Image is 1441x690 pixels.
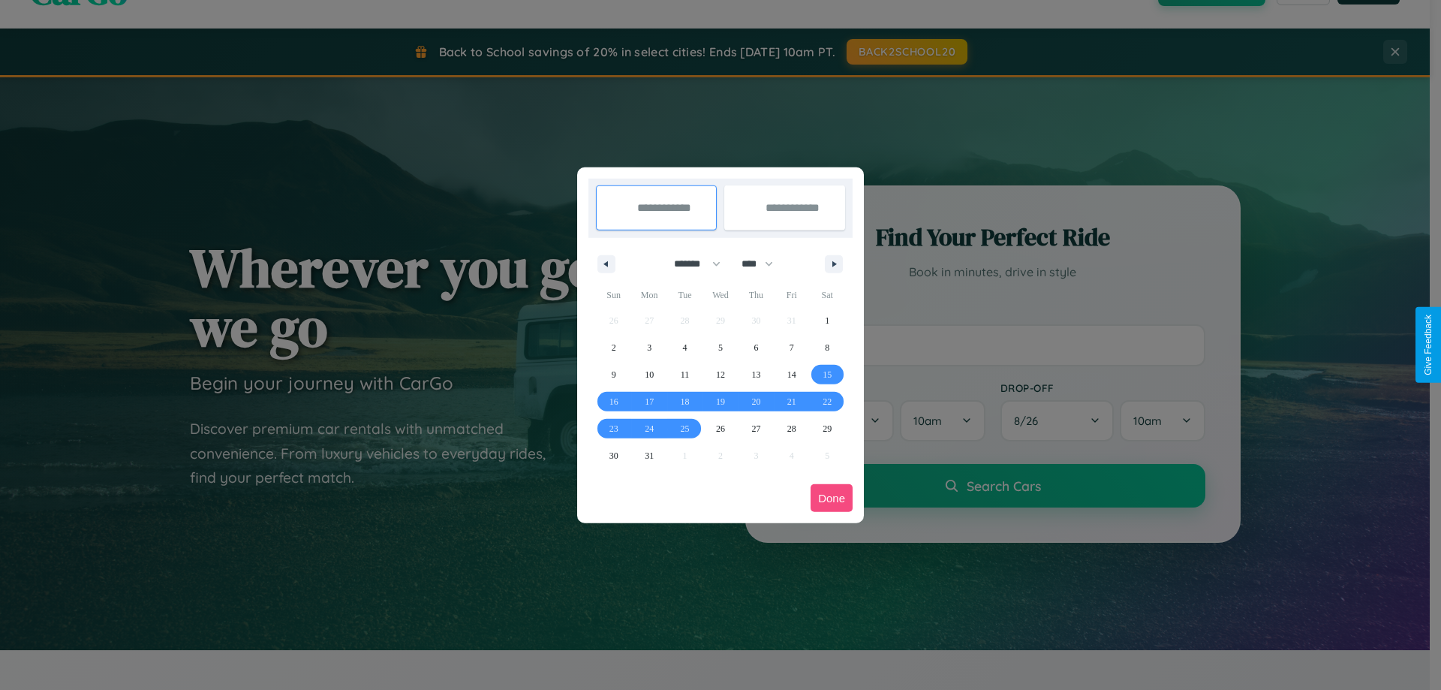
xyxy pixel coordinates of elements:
button: 23 [596,415,631,442]
div: Give Feedback [1423,315,1433,375]
span: 18 [681,388,690,415]
span: 24 [645,415,654,442]
button: 26 [702,415,738,442]
button: 13 [739,361,774,388]
span: 30 [609,442,618,469]
span: 28 [787,415,796,442]
button: 8 [810,334,845,361]
button: 24 [631,415,666,442]
span: Sun [596,283,631,307]
span: 5 [718,334,723,361]
button: 29 [810,415,845,442]
span: 16 [609,388,618,415]
button: 19 [702,388,738,415]
button: 4 [667,334,702,361]
span: 15 [823,361,832,388]
button: 1 [810,307,845,334]
button: 9 [596,361,631,388]
span: Thu [739,283,774,307]
button: 2 [596,334,631,361]
button: 21 [774,388,809,415]
button: 16 [596,388,631,415]
button: 6 [739,334,774,361]
button: 7 [774,334,809,361]
button: 27 [739,415,774,442]
span: 21 [787,388,796,415]
span: 17 [645,388,654,415]
button: Done [811,484,853,512]
span: Sat [810,283,845,307]
span: 20 [751,388,760,415]
button: 11 [667,361,702,388]
span: 29 [823,415,832,442]
button: 28 [774,415,809,442]
button: 15 [810,361,845,388]
span: Fri [774,283,809,307]
button: 31 [631,442,666,469]
button: 10 [631,361,666,388]
span: Wed [702,283,738,307]
span: 10 [645,361,654,388]
span: 23 [609,415,618,442]
span: 19 [716,388,725,415]
button: 18 [667,388,702,415]
span: 11 [681,361,690,388]
button: 20 [739,388,774,415]
span: 31 [645,442,654,469]
span: Mon [631,283,666,307]
button: 3 [631,334,666,361]
span: 14 [787,361,796,388]
span: 4 [683,334,687,361]
span: 3 [647,334,651,361]
span: 7 [790,334,794,361]
span: 1 [825,307,829,334]
button: 14 [774,361,809,388]
button: 22 [810,388,845,415]
span: 22 [823,388,832,415]
span: 12 [716,361,725,388]
span: 25 [681,415,690,442]
span: 26 [716,415,725,442]
span: 13 [751,361,760,388]
span: 27 [751,415,760,442]
span: 8 [825,334,829,361]
button: 25 [667,415,702,442]
button: 17 [631,388,666,415]
span: 2 [612,334,616,361]
button: 12 [702,361,738,388]
button: 30 [596,442,631,469]
span: Tue [667,283,702,307]
button: 5 [702,334,738,361]
span: 6 [754,334,758,361]
span: 9 [612,361,616,388]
